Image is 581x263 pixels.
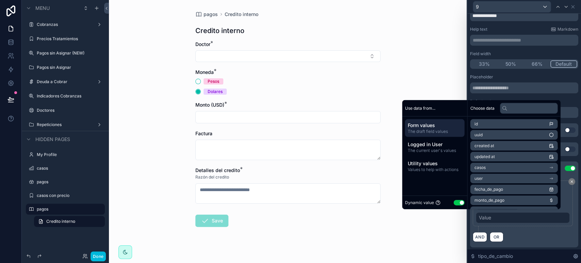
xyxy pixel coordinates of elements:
button: AND [473,232,487,242]
label: Default value [470,99,496,104]
label: Pagos sin Asignar (NEW) [37,50,101,56]
span: 9 [476,3,479,10]
label: Repeticiones [37,122,91,127]
span: Choose data [470,105,495,111]
label: Indicadores Cobranzas [37,93,101,99]
span: Menu [35,5,50,12]
span: The draft field values [408,129,462,134]
button: 9 [473,1,551,13]
div: scrollable content [470,35,578,46]
div: Dolares [208,89,223,95]
label: Help text [470,27,487,32]
a: Credito interno [225,11,258,18]
label: Deuda a Cobrar [37,79,91,84]
span: Factura [195,130,212,136]
a: Credito interno [34,216,105,227]
a: pagos [195,11,218,18]
span: Logged in User [408,141,462,148]
span: Dynamic value [405,200,434,205]
span: OR [492,234,501,239]
button: Default [550,60,578,68]
label: casos con precio [37,193,101,198]
span: Hidden pages [35,136,70,143]
label: Placeholder [470,74,493,80]
span: Credito interno [46,219,75,224]
h1: Credito interno [195,26,244,35]
button: Done [91,251,106,261]
span: Use data from... [405,105,435,111]
label: pagos [37,179,101,185]
div: Pesos [208,78,219,84]
label: Doctores [37,108,101,113]
label: Field width [470,51,491,57]
button: 66% [524,60,550,68]
label: Precios Tratamientos [37,36,101,42]
button: Select Button [195,50,381,62]
div: scrollable content [402,117,467,178]
span: Values to help with actions [408,167,462,172]
label: pagos [37,206,101,212]
span: tipo_de_cambio [478,253,513,260]
label: My Profile [37,152,101,157]
span: pagos [204,11,218,18]
span: Detalles del credito [195,167,240,173]
label: casos [37,166,101,171]
button: 33% [471,60,498,68]
a: Markdown [551,27,578,32]
label: Pagos sin Asignar [37,65,101,70]
button: 50% [498,60,524,68]
label: Cobranzas [37,22,91,27]
span: Utility values [408,160,462,167]
span: Razón del credito [195,174,229,180]
span: Moneda [195,69,214,75]
span: Form values [408,122,462,129]
span: The current user's values [408,148,462,153]
span: Doctor [195,41,210,47]
div: Value [479,214,491,221]
button: OR [490,232,503,242]
span: Monto (USD) [195,102,224,108]
span: Markdown [558,27,578,32]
